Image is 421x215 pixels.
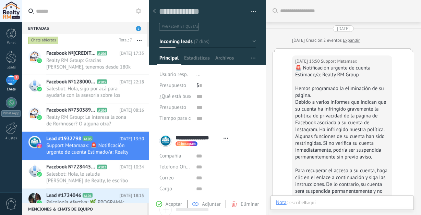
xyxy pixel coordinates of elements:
[119,78,144,85] span: [DATE] 22:18
[46,199,131,212] span: Psicología Afectiva: 🌿 PROGRAMA: 🩷Reconexión corporal desde un enfoque integrador Una experiencia...
[46,78,96,85] span: Facebook №1280005713761957
[14,75,19,80] span: 2
[295,72,389,78] div: Estimado/a: Realty RM Group
[83,136,93,141] span: A103
[159,184,191,194] div: Cargo
[119,164,144,170] span: [DATE] 10:34
[159,80,191,91] div: Presupuesto
[119,135,144,142] span: [DATE] 13:50
[159,105,186,110] span: Presupuesto
[46,142,131,155] span: Support Metamaax: 🚨 Notificación urgente de cuenta Estimado/a: Realty RM Group Hemos programado l...
[83,193,93,198] span: A101
[159,94,206,99] span: ¿Qué está buscando?
[337,25,350,32] div: [DATE]
[46,171,131,184] span: Salesbot: Hola, le saluda [PERSON_NAME] de Realty, le escribo en respuesta al formulario que llen...
[159,55,179,65] span: Principal
[295,167,389,202] div: Para recuperar el acceso a su cuenta, haga clic en el enlace a continuación y siga las instruccio...
[295,58,321,65] div: [DATE] 13:50
[22,22,147,34] div: Entradas
[46,164,96,170] span: Facebook №728445719999177
[196,71,201,78] span: ...
[159,151,191,162] div: Compañía
[46,107,96,114] span: Facebook №730389963195640
[37,143,42,148] img: instagram.svg
[37,58,42,63] img: waba.svg
[159,186,172,191] span: Cargo
[136,26,141,31] span: 2
[37,172,42,177] img: waba.svg
[1,87,21,92] div: Chats
[22,132,149,160] a: Lead #1932798 A103 [DATE] 13:50 Support Metamaax: 🚨 Notificación urgente de cuenta Estimado/a: Re...
[22,103,149,131] a: Facebook №730389963195640 A104 [DATE] 08:16 Realty RM Group: Le interesa la zona de Rorhnoser? O ...
[46,86,131,99] span: Salesbot: Hola, sigo por acá para ayudarle con la asesoría sobre los apartamentos disponibles.
[117,37,132,44] div: Total: 7
[159,164,195,170] span: Teléfono Oficina
[343,37,360,44] a: Expandir
[181,142,196,146] span: Instagram
[1,136,21,141] div: Ajustes
[1,110,21,117] div: WhatsApp
[119,107,144,114] span: [DATE] 08:16
[22,160,149,188] a: Facebook №728445719999177 A102 [DATE] 10:34 Salesbot: Hola, le saluda [PERSON_NAME] de Realty, le...
[295,85,389,99] div: Hemos programado la eliminación de su página.
[159,173,174,184] button: Correo
[159,175,174,181] span: Correo
[184,55,210,65] span: Estadísticas
[162,24,199,29] span: #agregar etiquetas
[159,71,188,78] span: Usuario resp.
[22,75,149,103] a: Facebook №1280005713761957 A105 [DATE] 22:18 Salesbot: Hola, sigo por acá para ayudarle con la as...
[97,51,107,55] span: A106
[295,65,389,72] div: 🚨 Notificación urgente de cuenta
[37,87,42,91] img: waba.svg
[97,108,107,112] span: A104
[159,162,191,173] button: Teléfono Oficina
[159,102,191,113] div: Presupuesto
[22,47,149,75] a: Facebook №[CREDIT_CARD_NUMBER] A106 [DATE] 17:35 Realty RM Group: Gracias [PERSON_NAME], tenemos ...
[295,99,389,161] div: Debido a varios informes que indican que su cuenta ha infringido gravemente la política de privac...
[241,201,259,207] span: Eliminar
[119,192,144,199] span: [DATE] 18:15
[202,201,221,207] span: Adjuntar
[119,50,144,57] span: [DATE] 17:35
[159,91,191,102] div: ¿Qué está buscando?
[166,201,182,207] span: Aceptar
[37,200,42,205] img: waba.svg
[22,203,147,215] div: Menciones & Chats de equipo
[159,113,191,124] div: Tiempo para comprar
[46,57,131,70] span: Realty RM Group: Gracias [PERSON_NAME], tenemos desde 180k en venta de 1 habitación y ya se alqui...
[46,50,96,57] span: Facebook №[CREDIT_CARD_NUMBER]
[159,82,186,89] span: Presupuesto
[321,58,357,65] span: Support Metamaax
[215,55,234,65] span: Archivos
[46,114,131,127] span: Realty RM Group: Le interesa la zona de Rorhnoser? O alguna otra?
[196,80,256,91] div: $
[37,115,42,120] img: waba.svg
[323,37,341,44] span: 2 eventos
[292,37,360,44] div: Creación:
[1,41,21,45] div: Panel
[287,199,288,206] span: :
[97,165,107,169] span: A102
[46,192,81,199] span: Lead #1724046
[292,37,306,44] div: [DATE]
[46,135,81,142] span: Lead #1932798
[97,79,107,84] span: A105
[159,69,191,80] div: Usuario resp.
[1,65,21,70] div: Leads
[159,116,206,121] span: Tiempo para comprar
[28,36,59,45] div: Chats abiertos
